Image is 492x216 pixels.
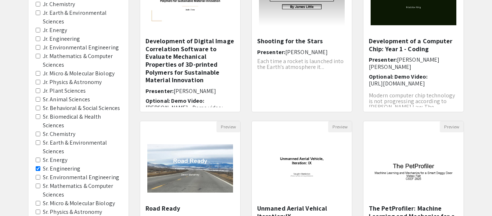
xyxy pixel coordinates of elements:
[369,93,458,122] p: Modern computer chip technology is not progressing according to [PERSON_NAME] Law. The researcher...
[146,37,235,84] h5: Development of Digital Image Correlation Software to Evaluate Mechanical Properties of 3D-printed...
[252,137,352,200] img: <p>Unmaned Aerial Vehical Iteration:IX</p>
[146,104,235,118] p: [PERSON_NAME] - Demo video:
[43,138,121,156] label: Sr. Earth & Environmental Sciences
[146,97,204,105] span: Optional: Demo Video:
[257,49,346,56] h6: Presenter:
[363,137,464,200] img: <p>The PetProfiler: Machine Learning and Mechanics for a Smart Doggy Door</p>
[369,37,458,53] h5: Development of a Computer Chip: Year 1 - Coding
[369,56,458,70] h6: Presenter:
[43,78,102,87] label: Jr. Physics & Astronomy
[43,156,67,164] label: Sr. Energy
[43,43,119,52] label: Jr. Environmental Engineering
[5,184,31,211] iframe: Chat
[146,204,235,212] h5: Road Ready
[43,9,121,26] label: Jr. Earth & Environmental Sciences
[43,52,121,69] label: Jr. Mathematics & Computer Sciences
[257,57,344,71] span: Each time a rocket is launched into the Earth's atmosphere it...
[43,130,75,138] label: Sr. Chemistry
[216,121,240,132] button: Preview
[43,199,115,208] label: Sr. Micro & Molecular Biology
[43,26,67,35] label: Jr. Energy
[369,56,439,70] span: [PERSON_NAME] [PERSON_NAME]
[43,69,115,78] label: Jr. Micro & Molecular Biology
[43,35,80,43] label: Jr. Engineering
[43,182,121,199] label: Sr. Mathematics & Computer Sciences
[328,121,352,132] button: Preview
[257,37,346,45] h5: Shooting for the Stars
[369,80,458,87] p: [URL][DOMAIN_NAME]
[43,173,119,182] label: Sr. Environmental Engineering
[369,73,428,80] span: Optional: Demo Video:
[285,48,328,56] span: [PERSON_NAME]
[43,95,90,104] label: Sr. Animal Sciences
[43,113,121,130] label: Sr. Biomedical & Health Sciences
[146,88,235,94] h6: Presenter:
[43,164,81,173] label: Sr. Engineering
[440,121,464,132] button: Preview
[43,104,120,113] label: Sr. Behavioral & Social Sciences
[43,87,86,95] label: Jr. Plant Sciences
[140,137,240,200] img: <p>Road Ready</p>
[174,87,216,95] span: [PERSON_NAME]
